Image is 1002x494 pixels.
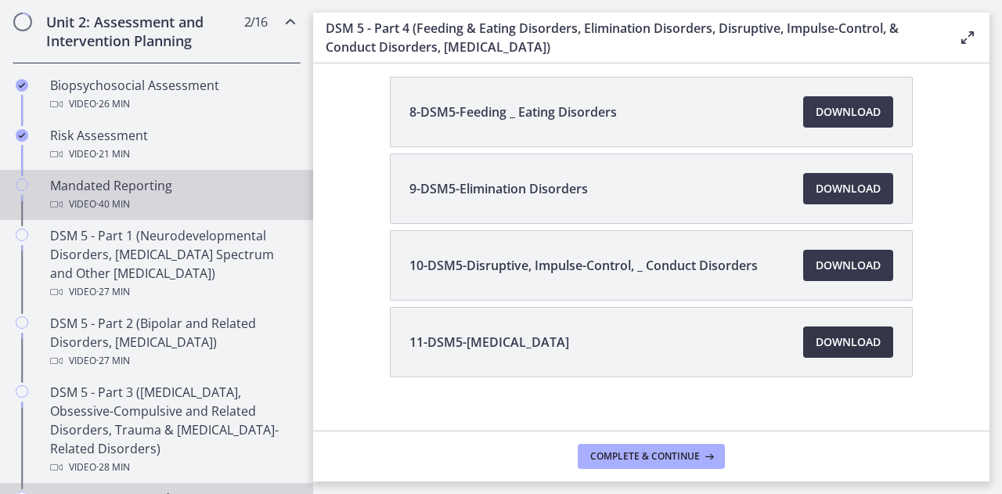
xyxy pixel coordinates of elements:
[50,226,294,301] div: DSM 5 - Part 1 (Neurodevelopmental Disorders, [MEDICAL_DATA] Spectrum and Other [MEDICAL_DATA])
[96,352,130,370] span: · 27 min
[50,314,294,370] div: DSM 5 - Part 2 (Bipolar and Related Disorders, [MEDICAL_DATA])
[816,256,881,275] span: Download
[816,333,881,352] span: Download
[96,95,130,114] span: · 26 min
[803,250,893,281] a: Download
[244,13,267,31] span: 2 / 16
[96,145,130,164] span: · 21 min
[46,13,237,50] h2: Unit 2: Assessment and Intervention Planning
[803,173,893,204] a: Download
[326,19,933,56] h3: DSM 5 - Part 4 (Feeding & Eating Disorders, Elimination Disorders, Disruptive, Impulse-Control, &...
[50,95,294,114] div: Video
[96,195,130,214] span: · 40 min
[578,444,725,469] button: Complete & continue
[50,145,294,164] div: Video
[816,103,881,121] span: Download
[409,179,588,198] span: 9-DSM5-Elimination Disorders
[50,76,294,114] div: Biopsychosocial Assessment
[803,326,893,358] a: Download
[409,256,758,275] span: 10-DSM5-Disruptive, Impulse-Control, _ Conduct Disorders
[50,195,294,214] div: Video
[409,103,617,121] span: 8-DSM5-Feeding _ Eating Disorders
[50,383,294,477] div: DSM 5 - Part 3 ([MEDICAL_DATA], Obsessive-Compulsive and Related Disorders, Trauma & [MEDICAL_DAT...
[816,179,881,198] span: Download
[96,458,130,477] span: · 28 min
[803,96,893,128] a: Download
[16,79,28,92] i: Completed
[590,450,700,463] span: Complete & continue
[16,129,28,142] i: Completed
[50,176,294,214] div: Mandated Reporting
[50,458,294,477] div: Video
[50,126,294,164] div: Risk Assessment
[409,333,569,352] span: 11-DSM5-[MEDICAL_DATA]
[50,283,294,301] div: Video
[96,283,130,301] span: · 27 min
[50,352,294,370] div: Video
